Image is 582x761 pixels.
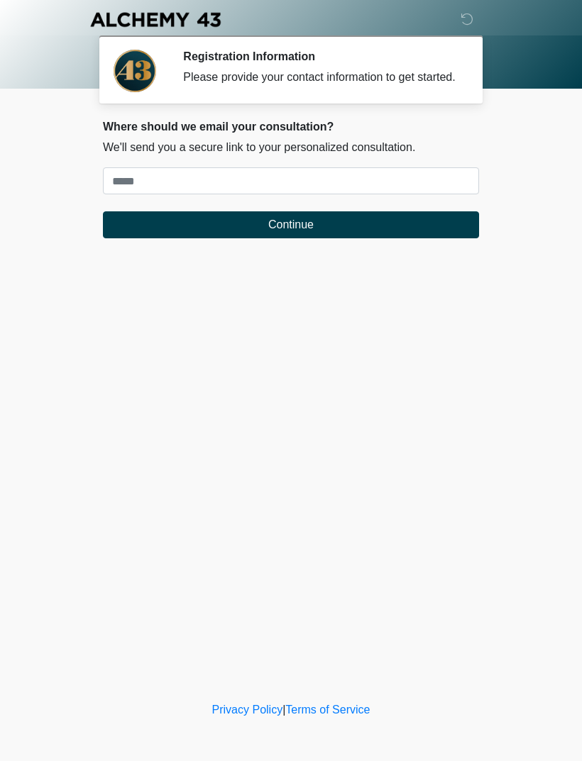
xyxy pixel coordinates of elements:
[103,139,479,156] p: We'll send you a secure link to your personalized consultation.
[103,120,479,133] h2: Where should we email your consultation?
[114,50,156,92] img: Agent Avatar
[103,211,479,238] button: Continue
[212,704,283,716] a: Privacy Policy
[183,50,458,63] h2: Registration Information
[285,704,370,716] a: Terms of Service
[183,69,458,86] div: Please provide your contact information to get started.
[89,11,222,28] img: Alchemy 43 Logo
[282,704,285,716] a: |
